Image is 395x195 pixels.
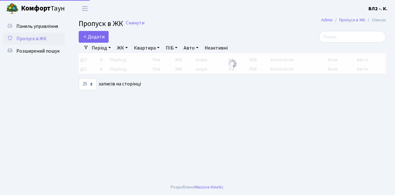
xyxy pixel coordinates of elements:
[163,43,180,53] a: ПІБ
[181,43,201,53] a: Авто
[365,17,386,24] li: Список
[114,43,130,53] a: ЖК
[21,3,51,13] b: Комфорт
[21,3,65,14] span: Таун
[3,20,65,32] a: Панель управління
[3,32,65,45] a: Пропуск в ЖК
[202,43,230,53] a: Неактивні
[131,43,162,53] a: Квартира
[77,3,93,14] button: Переключити навігацію
[6,2,19,15] img: logo.png
[16,23,58,30] span: Панель управління
[79,31,109,43] a: Додати
[89,43,113,53] a: Період
[79,78,141,90] label: записів на сторінці
[321,17,333,23] a: Admin
[16,35,47,42] span: Пропуск в ЖК
[312,14,395,27] nav: breadcrumb
[16,48,60,54] span: Розширений пошук
[79,78,97,90] select: записів на сторінці
[339,17,365,23] a: Пропуск в ЖК
[195,184,223,190] a: Massive Kinetic
[368,5,388,12] a: ВЛ2 -. К.
[3,45,65,57] a: Розширений пошук
[83,33,105,40] span: Додати
[227,59,237,69] img: Обробка...
[79,18,123,29] span: Пропуск в ЖК
[126,20,144,26] a: Скинути
[319,31,386,43] input: Пошук...
[171,184,224,191] div: Розроблено .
